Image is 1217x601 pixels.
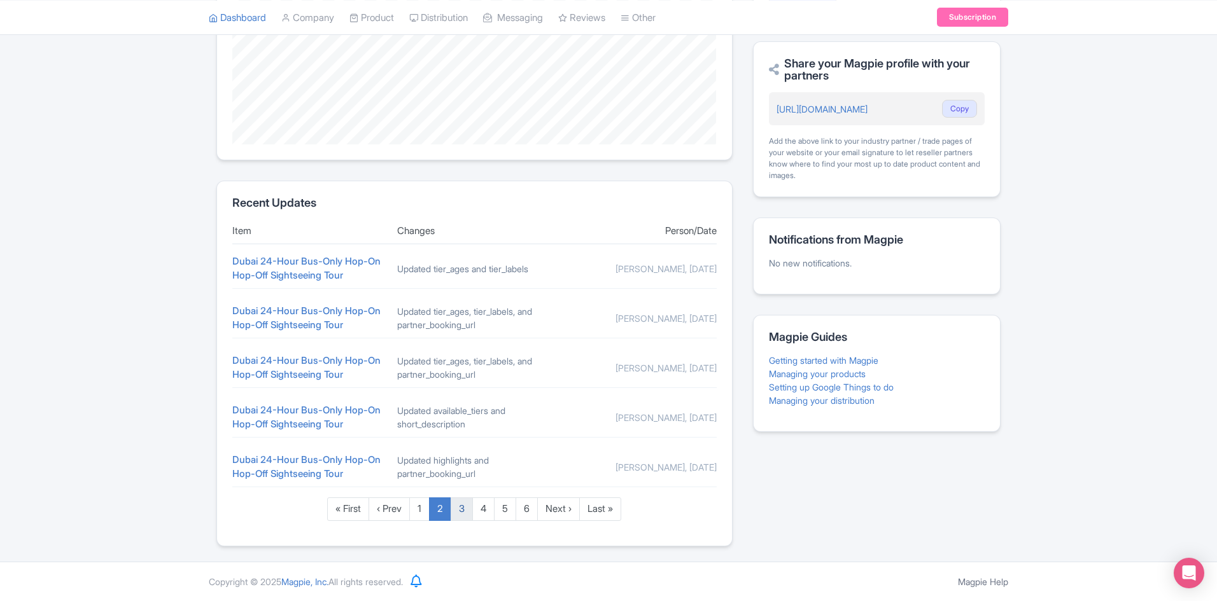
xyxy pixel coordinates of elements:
div: Item [232,224,387,238]
a: 3 [451,497,473,521]
a: « First [327,497,369,521]
div: [PERSON_NAME], [DATE] [562,361,717,375]
a: 6 [516,497,538,521]
a: Magpie Help [958,576,1008,587]
a: Last » [579,497,621,521]
div: [PERSON_NAME], [DATE] [562,460,717,474]
div: Changes [397,224,552,238]
h2: Recent Updates [232,197,717,209]
h2: Share your Magpie profile with your partners [769,57,985,83]
a: Dubai 24-Hour Bus-Only Hop-On Hop-Off Sightseeing Tour [232,255,381,282]
p: No new notifications. [769,256,985,270]
div: Add the above link to your industry partner / trade pages of your website or your email signature... [769,135,985,181]
a: Dubai 24-Hour Bus-Only Hop-On Hop-Off Sightseeing Tour [232,354,381,381]
div: Updated tier_ages, tier_labels, and partner_booking_url [397,305,552,331]
div: Updated available_tiers and short_description [397,404,552,431]
span: Magpie, Inc. [281,576,328,587]
a: [URL][DOMAIN_NAME] [777,104,868,114]
a: 2 [429,497,451,521]
div: Updated tier_ages, tier_labels, and partner_booking_url [397,354,552,381]
div: Updated highlights and partner_booking_url [397,453,552,480]
div: Open Intercom Messenger [1174,558,1204,588]
a: ‹ Prev [369,497,410,521]
div: Person/Date [562,224,717,238]
a: Setting up Google Things to do [769,382,894,392]
a: Managing your products [769,368,866,379]
div: Copyright © 2025 All rights reserved. [201,575,411,588]
button: Copy [942,100,977,118]
a: Dubai 24-Hour Bus-Only Hop-On Hop-Off Sightseeing Tour [232,453,381,480]
a: Subscription [937,8,1008,27]
a: Getting started with Magpie [769,355,878,366]
a: Dubai 24-Hour Bus-Only Hop-On Hop-Off Sightseeing Tour [232,404,381,431]
div: Updated tier_ages and tier_labels [397,262,552,275]
h2: Notifications from Magpie [769,233,985,246]
a: Next › [537,497,580,521]
a: Dubai 24-Hour Bus-Only Hop-On Hop-Off Sightseeing Tour [232,305,381,331]
a: 4 [472,497,495,521]
h2: Magpie Guides [769,331,985,343]
div: [PERSON_NAME], [DATE] [562,411,717,424]
div: [PERSON_NAME], [DATE] [562,262,717,275]
a: 5 [494,497,516,521]
a: 1 [409,497,430,521]
a: Managing your distribution [769,395,875,406]
div: [PERSON_NAME], [DATE] [562,312,717,325]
